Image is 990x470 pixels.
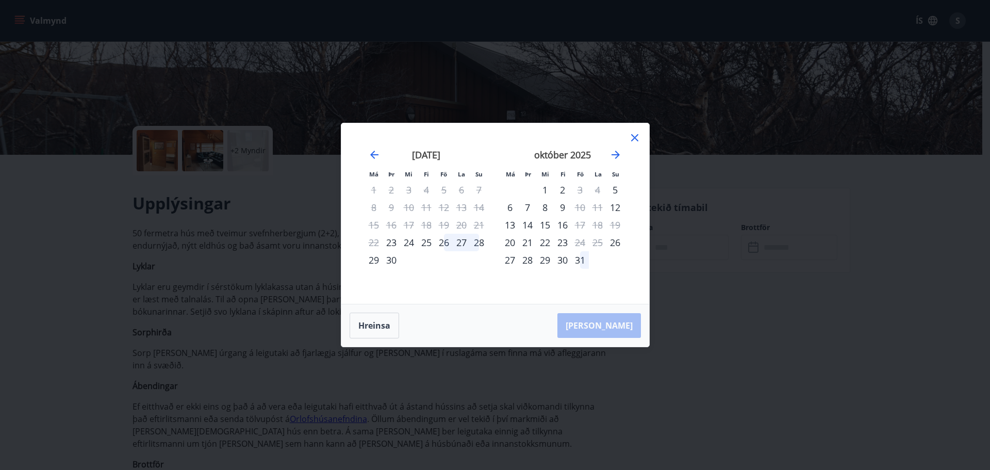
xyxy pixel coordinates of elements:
[519,216,536,234] td: Choose þriðjudagur, 14. október 2025 as your check-in date. It’s available.
[519,234,536,251] div: 21
[383,251,400,269] div: 30
[554,199,571,216] td: Choose fimmtudagur, 9. október 2025 as your check-in date. It’s available.
[501,199,519,216] div: 6
[571,181,589,199] td: Not available. föstudagur, 3. október 2025
[354,136,637,291] div: Calendar
[595,170,602,178] small: La
[536,181,554,199] td: Choose miðvikudagur, 1. október 2025 as your check-in date. It’s available.
[536,216,554,234] div: 15
[350,313,399,338] button: Hreinsa
[369,170,378,178] small: Má
[589,199,606,216] td: Not available. laugardagur, 11. október 2025
[405,170,412,178] small: Mi
[534,149,591,161] strong: október 2025
[571,234,589,251] td: Not available. föstudagur, 24. október 2025
[519,199,536,216] div: 7
[589,234,606,251] td: Not available. laugardagur, 25. október 2025
[571,199,589,216] td: Not available. föstudagur, 10. október 2025
[400,199,418,216] td: Not available. miðvikudagur, 10. september 2025
[365,251,383,269] div: 29
[418,181,435,199] td: Not available. fimmtudagur, 4. september 2025
[554,181,571,199] td: Choose fimmtudagur, 2. október 2025 as your check-in date. It’s available.
[536,199,554,216] td: Choose miðvikudagur, 8. október 2025 as your check-in date. It’s available.
[606,181,624,199] td: Choose sunnudagur, 5. október 2025 as your check-in date. It’s available.
[470,181,488,199] td: Not available. sunnudagur, 7. september 2025
[501,216,519,234] div: 13
[536,251,554,269] div: 29
[435,181,453,199] td: Not available. föstudagur, 5. september 2025
[606,199,624,216] td: Choose sunnudagur, 12. október 2025 as your check-in date. It’s available.
[554,181,571,199] div: 2
[571,216,589,234] td: Not available. föstudagur, 17. október 2025
[519,251,536,269] td: Choose þriðjudagur, 28. október 2025 as your check-in date. It’s available.
[536,181,554,199] div: 1
[606,181,624,199] div: Aðeins innritun í boði
[470,234,488,251] td: Choose sunnudagur, 28. september 2025 as your check-in date. It’s available.
[501,199,519,216] td: Choose mánudagur, 6. október 2025 as your check-in date. It’s available.
[383,216,400,234] td: Not available. þriðjudagur, 16. september 2025
[470,234,488,251] div: 28
[554,234,571,251] div: 23
[519,199,536,216] td: Choose þriðjudagur, 7. október 2025 as your check-in date. It’s available.
[501,216,519,234] td: Choose mánudagur, 13. október 2025 as your check-in date. It’s available.
[388,170,394,178] small: Þr
[501,234,519,251] td: Choose mánudagur, 20. október 2025 as your check-in date. It’s available.
[560,170,566,178] small: Fi
[424,170,429,178] small: Fi
[435,234,453,251] div: 26
[554,251,571,269] td: Choose fimmtudagur, 30. október 2025 as your check-in date. It’s available.
[435,199,453,216] td: Not available. föstudagur, 12. september 2025
[470,216,488,234] td: Not available. sunnudagur, 21. september 2025
[453,199,470,216] td: Not available. laugardagur, 13. september 2025
[400,216,418,234] td: Not available. miðvikudagur, 17. september 2025
[383,234,400,251] td: Choose þriðjudagur, 23. september 2025 as your check-in date. It’s available.
[400,234,418,251] div: 24
[519,216,536,234] div: 14
[612,170,619,178] small: Su
[435,234,453,251] td: Choose föstudagur, 26. september 2025 as your check-in date. It’s available.
[506,170,515,178] small: Má
[400,181,418,199] td: Not available. miðvikudagur, 3. september 2025
[458,170,465,178] small: La
[541,170,549,178] small: Mi
[536,199,554,216] div: 8
[501,251,519,269] div: 27
[606,199,624,216] div: Aðeins innritun í boði
[365,234,383,251] td: Not available. mánudagur, 22. september 2025
[418,234,435,251] td: Choose fimmtudagur, 25. september 2025 as your check-in date. It’s available.
[453,216,470,234] td: Not available. laugardagur, 20. september 2025
[440,170,447,178] small: Fö
[571,181,589,199] div: Aðeins útritun í boði
[525,170,531,178] small: Þr
[453,181,470,199] td: Not available. laugardagur, 6. september 2025
[571,216,589,234] div: Aðeins útritun í boði
[571,234,589,251] div: Aðeins útritun í boði
[418,216,435,234] td: Not available. fimmtudagur, 18. september 2025
[501,234,519,251] div: Aðeins innritun í boði
[577,170,584,178] small: Fö
[536,216,554,234] td: Choose miðvikudagur, 15. október 2025 as your check-in date. It’s available.
[609,149,622,161] div: Move forward to switch to the next month.
[554,216,571,234] div: 16
[365,199,383,216] td: Not available. mánudagur, 8. september 2025
[519,251,536,269] div: 28
[412,149,440,161] strong: [DATE]
[418,234,435,251] div: 25
[383,251,400,269] td: Choose þriðjudagur, 30. september 2025 as your check-in date. It’s available.
[536,234,554,251] td: Choose miðvikudagur, 22. október 2025 as your check-in date. It’s available.
[589,181,606,199] td: Not available. laugardagur, 4. október 2025
[536,234,554,251] div: 22
[470,199,488,216] td: Not available. sunnudagur, 14. september 2025
[554,216,571,234] td: Choose fimmtudagur, 16. október 2025 as your check-in date. It’s available.
[368,149,381,161] div: Move backward to switch to the previous month.
[606,234,624,251] td: Choose sunnudagur, 26. október 2025 as your check-in date. It’s available.
[365,216,383,234] td: Not available. mánudagur, 15. september 2025
[554,199,571,216] div: 9
[571,251,589,269] td: Choose föstudagur, 31. október 2025 as your check-in date. It’s available.
[383,199,400,216] td: Not available. þriðjudagur, 9. september 2025
[435,216,453,234] td: Not available. föstudagur, 19. september 2025
[501,251,519,269] td: Choose mánudagur, 27. október 2025 as your check-in date. It’s available.
[418,199,435,216] td: Not available. fimmtudagur, 11. september 2025
[365,251,383,269] td: Choose mánudagur, 29. september 2025 as your check-in date. It’s available.
[571,199,589,216] div: Aðeins útritun í boði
